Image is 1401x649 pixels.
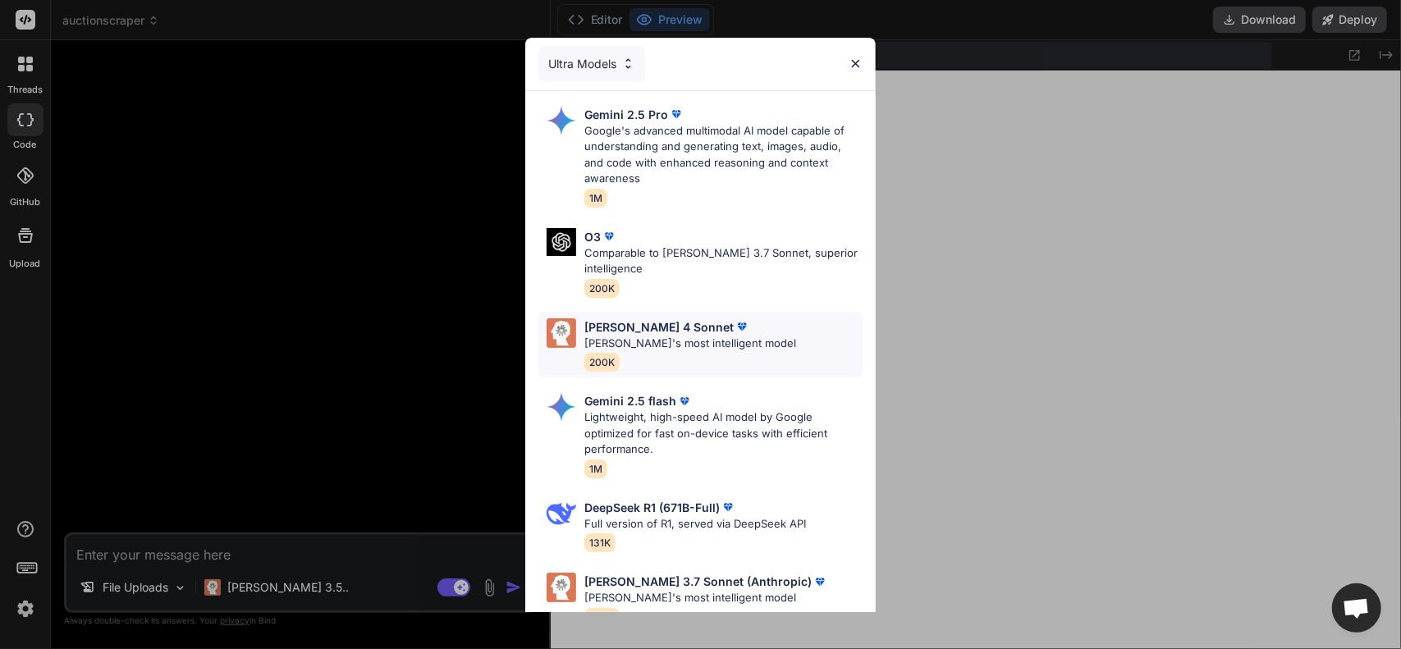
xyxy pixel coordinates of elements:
[547,392,576,422] img: Pick Models
[547,573,576,602] img: Pick Models
[584,392,676,409] p: Gemini 2.5 flash
[584,590,828,606] p: [PERSON_NAME]'s most intelligent model
[584,228,601,245] p: O3
[584,499,720,516] p: DeepSeek R1 (671B-Full)
[584,608,620,627] span: 200K
[621,57,635,71] img: Pick Models
[812,574,828,590] img: premium
[584,353,620,372] span: 200K
[1332,583,1381,633] a: Open chat
[676,393,693,409] img: premium
[601,228,617,245] img: premium
[547,106,576,135] img: Pick Models
[584,459,607,478] span: 1M
[547,318,576,348] img: Pick Models
[584,533,616,552] span: 131K
[584,189,607,208] span: 1M
[584,245,863,277] p: Comparable to [PERSON_NAME] 3.7 Sonnet, superior intelligence
[547,228,576,257] img: Pick Models
[584,336,796,352] p: [PERSON_NAME]'s most intelligent model
[584,318,734,336] p: [PERSON_NAME] 4 Sonnet
[584,516,806,532] p: Full version of R1, served via DeepSeek API
[734,318,750,335] img: premium
[584,409,863,458] p: Lightweight, high-speed AI model by Google optimized for fast on-device tasks with efficient perf...
[584,106,668,123] p: Gemini 2.5 Pro
[538,46,645,82] div: Ultra Models
[720,499,736,515] img: premium
[584,279,620,298] span: 200K
[584,573,812,590] p: [PERSON_NAME] 3.7 Sonnet (Anthropic)
[584,123,863,187] p: Google's advanced multimodal AI model capable of understanding and generating text, images, audio...
[547,499,576,528] img: Pick Models
[849,57,863,71] img: close
[668,106,684,122] img: premium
